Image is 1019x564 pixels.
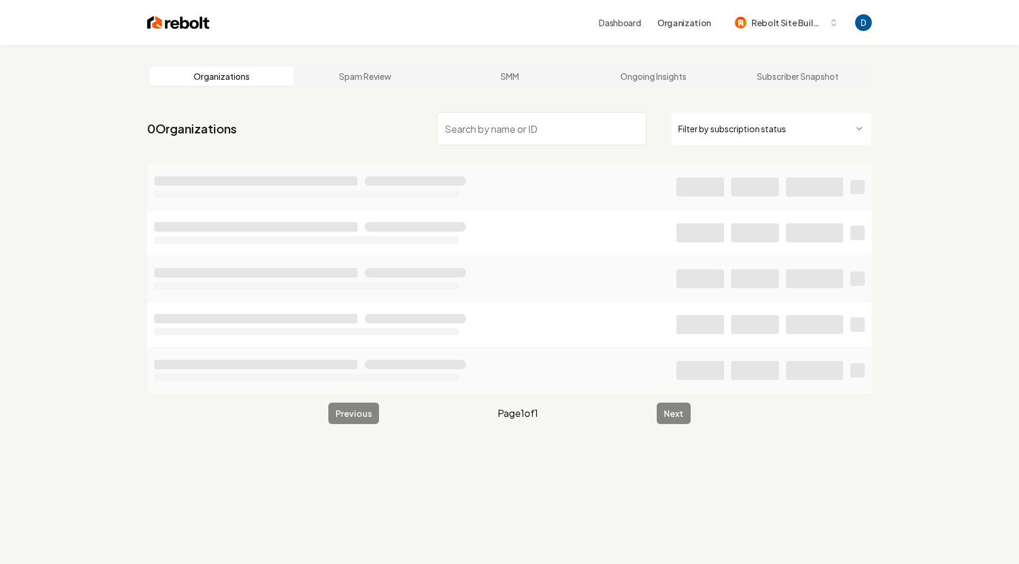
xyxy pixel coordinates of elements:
[725,67,869,86] a: Subscriber Snapshot
[855,14,872,31] button: Open user button
[437,112,647,145] input: Search by name or ID
[294,67,438,86] a: Spam Review
[150,67,294,86] a: Organizations
[855,14,872,31] img: David Rice
[498,406,538,420] span: Page 1 of 1
[147,120,237,137] a: 0Organizations
[751,17,824,29] span: Rebolt Site Builder
[147,14,210,31] img: Rebolt Logo
[599,17,641,29] a: Dashboard
[437,67,582,86] a: SMM
[735,17,747,29] img: Rebolt Site Builder
[582,67,726,86] a: Ongoing Insights
[650,12,718,33] button: Organization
